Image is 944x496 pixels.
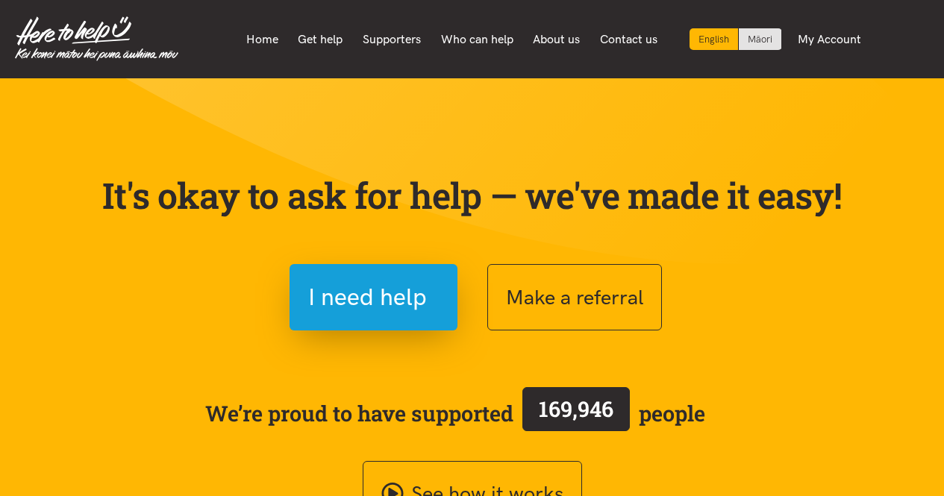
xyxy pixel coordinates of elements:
a: My Account [788,24,872,55]
a: Switch to Te Reo Māori [739,28,781,50]
a: Home [237,24,289,55]
div: Language toggle [690,28,782,50]
button: I need help [290,264,457,330]
span: 169,946 [539,395,613,423]
span: I need help [308,278,427,316]
a: About us [523,24,590,55]
a: Who can help [431,24,523,55]
button: Make a referral [487,264,662,330]
span: We’re proud to have supported people [205,384,705,442]
a: Contact us [590,24,667,55]
p: It's okay to ask for help — we've made it easy! [99,174,845,217]
div: Current language [690,28,739,50]
a: Get help [288,24,353,55]
a: Supporters [353,24,431,55]
a: 169,946 [513,384,639,442]
img: Home [15,16,178,61]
